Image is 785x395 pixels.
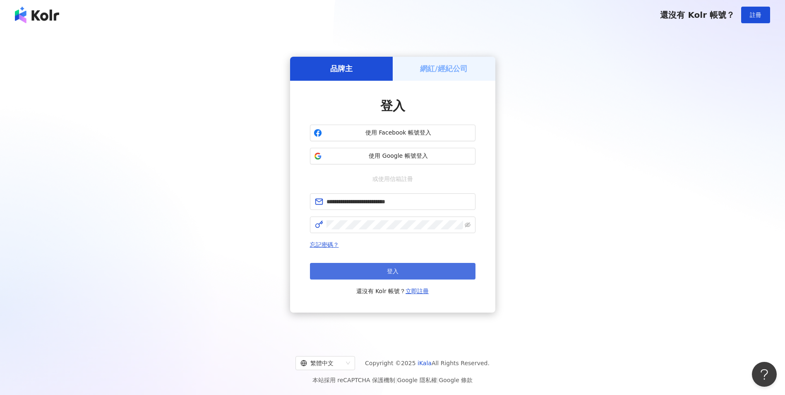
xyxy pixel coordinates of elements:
span: 登入 [387,268,399,275]
span: | [395,377,397,383]
span: 本站採用 reCAPTCHA 保護機制 [312,375,473,385]
span: 使用 Google 帳號登入 [325,152,472,160]
h5: 品牌主 [330,63,353,74]
span: 還沒有 Kolr 帳號？ [660,10,735,20]
a: Google 條款 [439,377,473,383]
iframe: Help Scout Beacon - Open [752,362,777,387]
span: Copyright © 2025 All Rights Reserved. [365,358,490,368]
span: 使用 Facebook 帳號登入 [325,129,472,137]
button: 註冊 [741,7,770,23]
span: 還沒有 Kolr 帳號？ [356,286,429,296]
a: iKala [418,360,432,366]
span: 登入 [380,99,405,113]
div: 繁體中文 [300,356,343,370]
a: 忘記密碼？ [310,241,339,248]
span: 或使用信箱註冊 [367,174,419,183]
h5: 網紅/經紀公司 [420,63,468,74]
button: 使用 Google 帳號登入 [310,148,475,164]
span: eye-invisible [465,222,471,228]
a: 立即註冊 [406,288,429,294]
button: 登入 [310,263,475,279]
a: Google 隱私權 [397,377,437,383]
img: logo [15,7,59,23]
span: | [437,377,439,383]
span: 註冊 [750,12,761,18]
button: 使用 Facebook 帳號登入 [310,125,475,141]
